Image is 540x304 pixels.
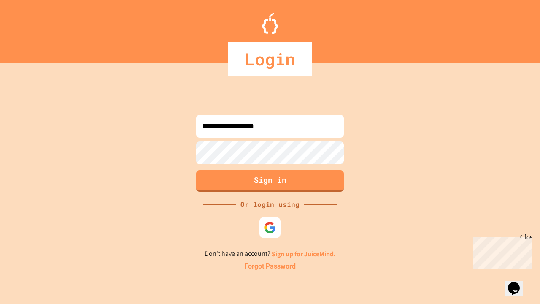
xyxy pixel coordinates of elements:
div: Login [228,42,312,76]
a: Sign up for JuiceMind. [272,250,336,258]
div: Or login using [236,199,304,209]
img: google-icon.svg [264,221,276,234]
button: Sign in [196,170,344,192]
iframe: chat widget [470,233,532,269]
a: Forgot Password [244,261,296,271]
iframe: chat widget [505,270,532,296]
img: Logo.svg [262,13,278,34]
div: Chat with us now!Close [3,3,58,54]
p: Don't have an account? [205,249,336,259]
